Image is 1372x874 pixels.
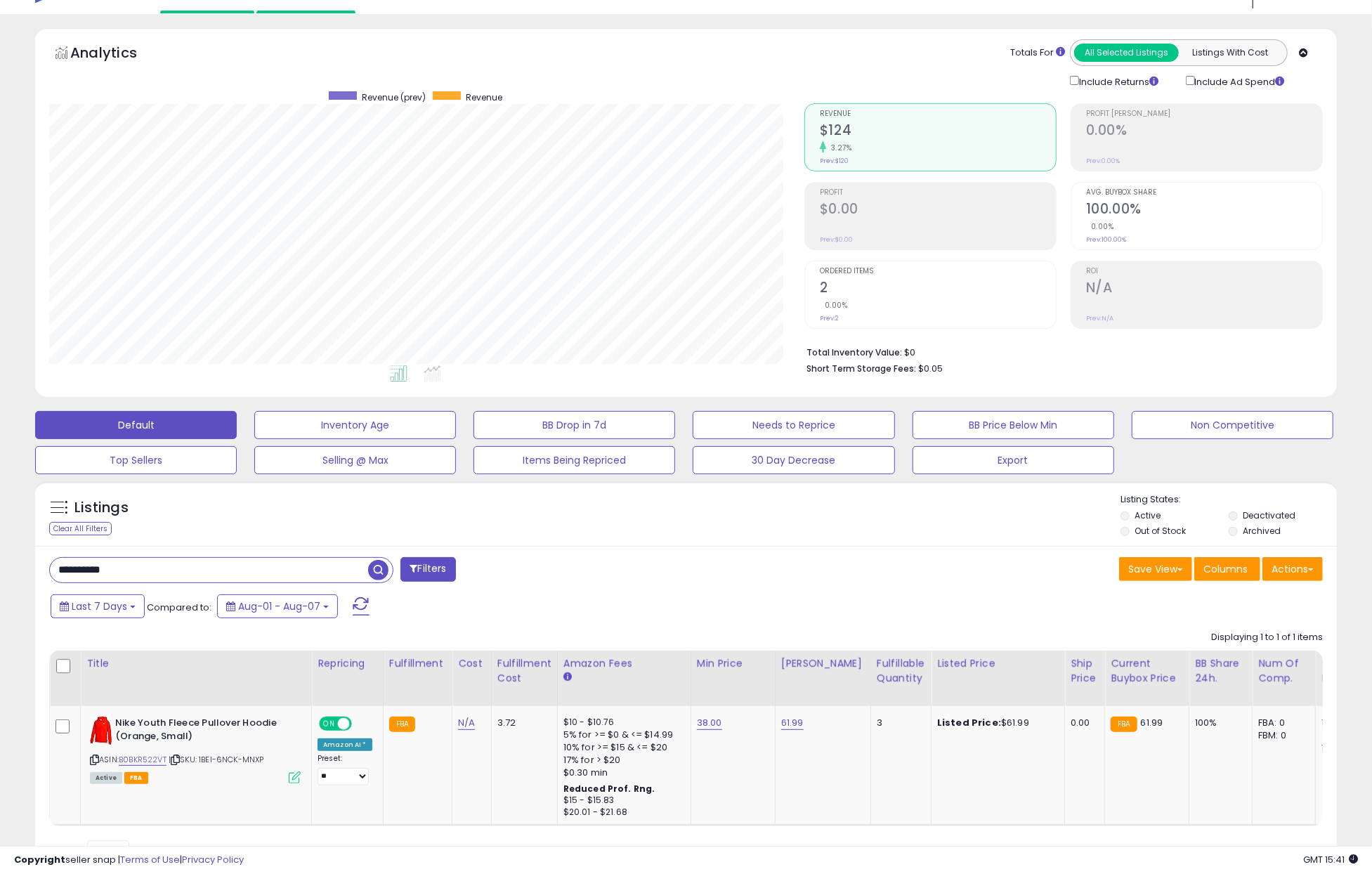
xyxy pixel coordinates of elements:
[124,772,148,784] span: FBA
[820,235,853,244] small: Prev: $0.00
[1121,493,1337,507] p: Listing States:
[563,754,680,767] div: 17% for > $20
[115,717,286,746] b: Nike Youth Fleece Pullover Hoodie (Orange, Small)
[497,717,547,729] div: 3.72
[697,716,722,730] a: 38.00
[74,498,129,518] h5: Listings
[1071,717,1094,729] div: 0.00
[182,853,244,866] a: Privacy Policy
[1059,73,1175,89] div: Include Returns
[238,599,320,613] span: Aug-01 - Aug-07
[90,772,122,784] span: All listings currently available for purchase on Amazon
[389,656,446,671] div: Fulfillment
[563,795,680,807] div: $15 - $15.83
[563,807,680,818] div: $20.01 - $21.68
[1258,717,1305,729] div: FBA: 0
[937,716,1001,729] b: Listed Price:
[350,718,372,730] span: OFF
[254,446,456,474] button: Selling @ Max
[877,656,925,686] div: Fulfillable Quantity
[820,201,1056,220] h2: $0.00
[1175,73,1307,89] div: Include Ad Spend
[820,189,1056,197] span: Profit
[1178,44,1283,62] button: Listings With Cost
[937,656,1059,671] div: Listed Price
[1086,122,1322,141] h2: 0.00%
[563,656,685,671] div: Amazon Fees
[35,446,237,474] button: Top Sellers
[49,522,112,535] div: Clear All Filters
[820,268,1056,275] span: Ordered Items
[60,845,161,859] span: Show: entries
[1194,557,1260,581] button: Columns
[1135,525,1187,537] label: Out of Stock
[318,738,372,751] div: Amazon AI *
[1086,221,1114,232] small: 0.00%
[806,346,902,358] b: Total Inventory Value:
[820,300,848,311] small: 0.00%
[1086,268,1322,275] span: ROI
[70,43,164,66] h5: Analytics
[1211,631,1323,644] div: Displaying 1 to 1 of 1 items
[1074,44,1179,62] button: All Selected Listings
[90,717,112,745] img: 31W0T9O9vVL._SL40_.jpg
[362,91,426,103] span: Revenue (prev)
[806,343,1312,360] li: $0
[877,717,920,729] div: 3
[35,411,237,439] button: Default
[781,656,865,671] div: [PERSON_NAME]
[254,411,456,439] button: Inventory Age
[466,91,502,103] span: Revenue
[1111,656,1183,686] div: Current Buybox Price
[937,717,1054,729] div: $61.99
[400,557,455,582] button: Filters
[14,853,65,866] strong: Copyright
[1141,716,1163,729] span: 61.99
[1086,280,1322,299] h2: N/A
[820,110,1056,118] span: Revenue
[918,362,943,375] span: $0.05
[563,767,680,779] div: $0.30 min
[1086,235,1126,244] small: Prev: 100.00%
[1132,411,1333,439] button: Non Competitive
[1303,853,1358,866] span: 2025-08-15 15:41 GMT
[320,718,338,730] span: ON
[389,717,415,732] small: FBA
[1203,562,1248,576] span: Columns
[693,411,894,439] button: Needs to Reprice
[1010,46,1065,60] div: Totals For
[820,122,1056,141] h2: $124
[119,754,166,766] a: B0BKR522VT
[1243,509,1295,521] label: Deactivated
[473,446,675,474] button: Items Being Repriced
[826,143,852,153] small: 3.27%
[458,656,485,671] div: Cost
[820,157,849,165] small: Prev: $120
[563,729,680,741] div: 5% for >= $0 & <= $14.99
[497,656,551,686] div: Fulfillment Cost
[563,671,572,684] small: Amazon Fees.
[1119,557,1192,581] button: Save View
[1262,557,1323,581] button: Actions
[1086,201,1322,220] h2: 100.00%
[1243,525,1281,537] label: Archived
[1086,314,1113,322] small: Prev: N/A
[1258,729,1305,742] div: FBM: 0
[1086,189,1322,197] span: Avg. Buybox Share
[563,717,680,729] div: $10 - $10.76
[1258,656,1309,686] div: Num of Comp.
[217,594,338,618] button: Aug-01 - Aug-07
[120,853,180,866] a: Terms of Use
[318,754,372,785] div: Preset:
[14,854,244,867] div: seller snap | |
[820,280,1056,299] h2: 2
[51,594,145,618] button: Last 7 Days
[913,446,1114,474] button: Export
[473,411,675,439] button: BB Drop in 7d
[693,446,894,474] button: 30 Day Decrease
[1086,110,1322,118] span: Profit [PERSON_NAME]
[1195,656,1246,686] div: BB Share 24h.
[1135,509,1161,521] label: Active
[1195,717,1241,729] div: 100%
[781,716,804,730] a: 61.99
